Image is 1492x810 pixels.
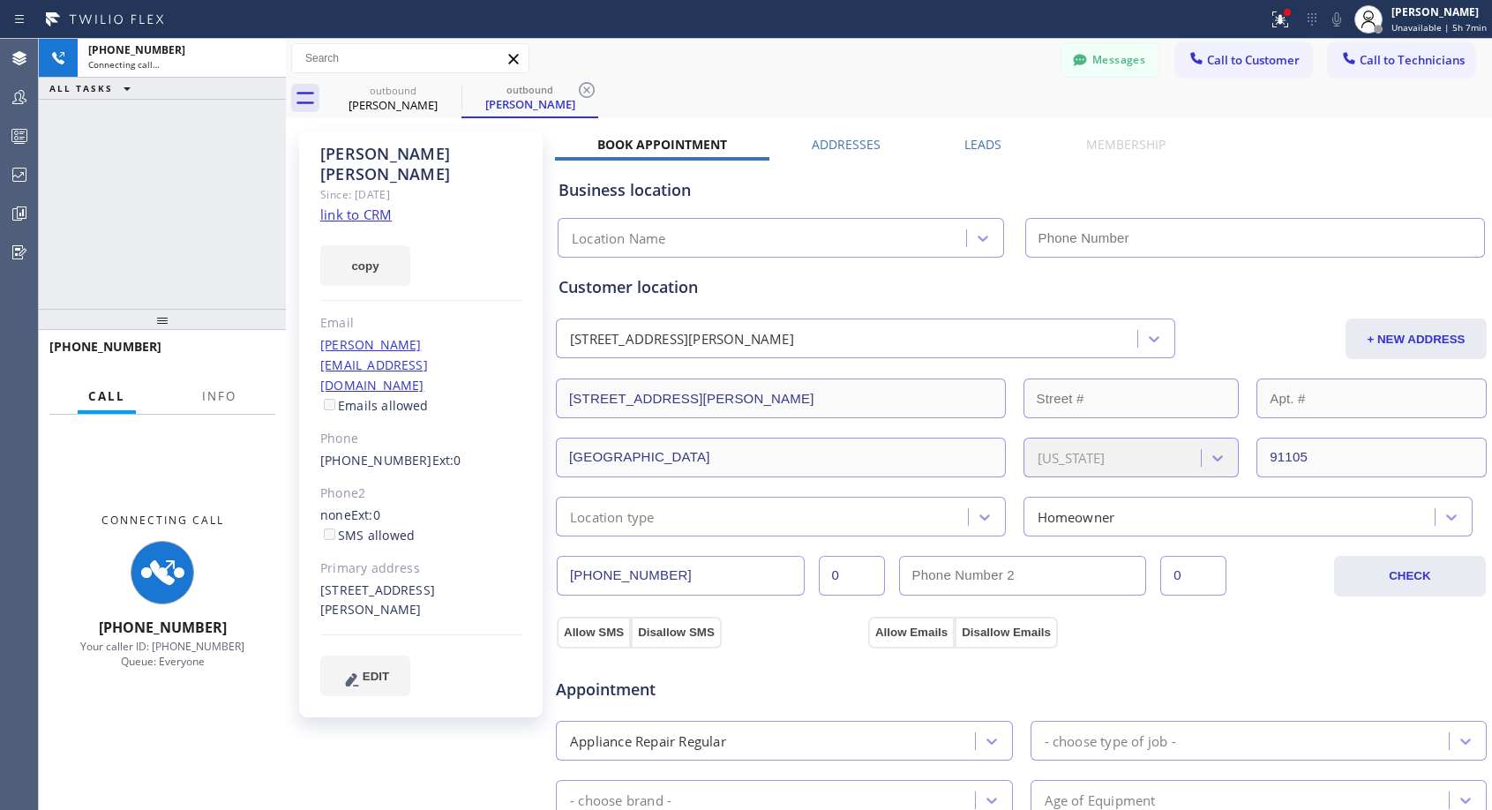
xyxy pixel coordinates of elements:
input: Phone Number [557,556,805,596]
input: Emails allowed [324,399,335,410]
button: Call [78,379,136,414]
label: Membership [1086,136,1166,153]
span: ALL TASKS [49,82,113,94]
div: [PERSON_NAME] [463,96,596,112]
span: EDIT [363,670,389,683]
div: Age of Equipment [1045,790,1156,810]
div: outbound [463,83,596,96]
button: ALL TASKS [39,78,148,99]
div: [STREET_ADDRESS][PERSON_NAME] [570,329,794,349]
div: Sean Hanish [463,79,596,116]
div: Appliance Repair Regular [570,731,726,751]
button: Allow Emails [868,617,955,649]
a: [PHONE_NUMBER] [320,452,432,469]
div: Location type [570,506,655,527]
span: Your caller ID: [PHONE_NUMBER] Queue: Everyone [80,639,244,669]
span: [PHONE_NUMBER] [99,618,227,637]
div: Email [320,313,522,334]
span: Appointment [556,678,864,701]
span: [PHONE_NUMBER] [88,42,185,57]
a: [PERSON_NAME][EMAIL_ADDRESS][DOMAIN_NAME] [320,336,428,394]
div: - choose type of job - [1045,731,1176,751]
label: Leads [964,136,1001,153]
input: ZIP [1256,438,1487,477]
button: Messages [1061,43,1158,77]
button: Info [191,379,247,414]
div: Location Name [572,229,666,249]
div: [STREET_ADDRESS][PERSON_NAME] [320,581,522,621]
div: Phone2 [320,484,522,504]
label: Emails allowed [320,397,429,414]
label: Addresses [812,136,881,153]
label: SMS allowed [320,527,415,544]
input: Apt. # [1256,379,1487,418]
input: Address [556,379,1006,418]
input: Phone Number 2 [899,556,1147,596]
span: Ext: 0 [351,506,380,523]
div: [PERSON_NAME] [PERSON_NAME] [320,144,522,184]
span: Unavailable | 5h 7min [1391,21,1487,34]
span: Call [88,388,125,404]
div: Since: [DATE] [320,184,522,205]
button: Call to Customer [1176,43,1311,77]
button: + NEW ADDRESS [1346,319,1487,359]
span: Call to Customer [1207,52,1300,68]
div: [PERSON_NAME] [326,97,460,113]
span: [PHONE_NUMBER] [49,338,161,355]
button: Disallow SMS [631,617,722,649]
input: SMS allowed [324,529,335,540]
input: City [556,438,1006,477]
button: Mute [1324,7,1349,32]
a: link to CRM [320,206,392,223]
button: Allow SMS [557,617,631,649]
div: outbound [326,84,460,97]
input: Ext. 2 [1160,556,1226,596]
div: none [320,506,522,546]
input: Phone Number [1025,218,1486,258]
button: CHECK [1334,556,1486,596]
div: Sean Hanish [326,79,460,118]
span: Ext: 0 [432,452,461,469]
span: Call to Technicians [1360,52,1465,68]
div: Homeowner [1038,506,1115,527]
button: EDIT [320,656,410,696]
div: Primary address [320,559,522,579]
input: Search [292,44,529,72]
button: Call to Technicians [1329,43,1474,77]
input: Ext. [819,556,885,596]
span: Connecting call… [88,58,160,71]
div: Customer location [559,275,1484,299]
div: [PERSON_NAME] [1391,4,1487,19]
span: Connecting Call [101,513,224,528]
button: Disallow Emails [955,617,1058,649]
label: Book Appointment [597,136,727,153]
div: Phone [320,429,522,449]
span: Info [202,388,236,404]
div: Business location [559,178,1484,202]
input: Street # [1023,379,1240,418]
button: copy [320,245,410,286]
div: - choose brand - [570,790,671,810]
